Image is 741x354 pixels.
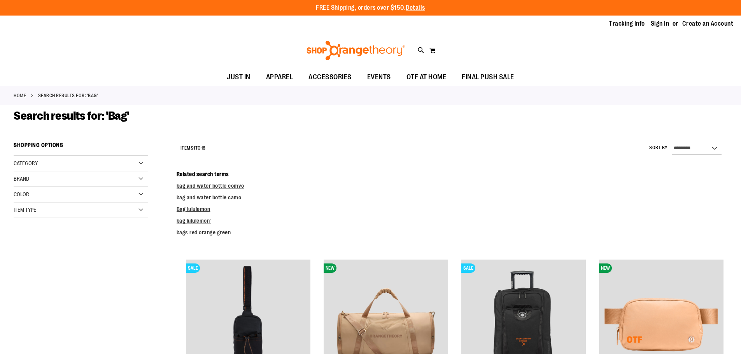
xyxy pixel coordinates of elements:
[599,263,612,273] span: NEW
[177,218,211,224] a: bag lululemon'
[177,194,242,201] a: bag and water bottle camo
[177,229,231,235] a: bags red orange green
[177,183,244,189] a: bag and water bottle comvo
[461,263,475,273] span: SALE
[14,138,148,156] strong: Shopping Options
[462,68,514,86] span: FINAL PUSH SALE
[227,68,251,86] span: JUST IN
[308,68,352,86] span: ACCESSORIES
[651,19,669,28] a: Sign In
[359,68,399,86] a: EVENTS
[14,176,29,182] span: Brand
[682,19,734,28] a: Create an Account
[193,145,195,151] span: 1
[399,68,454,86] a: OTF AT HOME
[14,160,38,166] span: Category
[177,170,727,178] dt: Related search terms
[14,191,29,197] span: Color
[406,68,447,86] span: OTF AT HOME
[316,3,425,12] p: FREE Shipping, orders over $150.
[14,109,129,122] span: Search results for: 'Bag'
[14,92,26,99] a: Home
[258,68,301,86] a: APPAREL
[649,145,668,151] label: Sort By
[38,92,98,99] strong: Search results for: 'Bag'
[180,142,206,154] h2: Items to
[177,206,210,212] a: Bag lululemon
[609,19,645,28] a: Tracking Info
[301,68,359,86] a: ACCESSORIES
[14,207,36,213] span: Item Type
[201,145,206,151] span: 16
[219,68,258,86] a: JUST IN
[266,68,293,86] span: APPAREL
[305,41,406,60] img: Shop Orangetheory
[454,68,522,86] a: FINAL PUSH SALE
[406,4,425,11] a: Details
[367,68,391,86] span: EVENTS
[324,263,336,273] span: NEW
[186,263,200,273] span: SALE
